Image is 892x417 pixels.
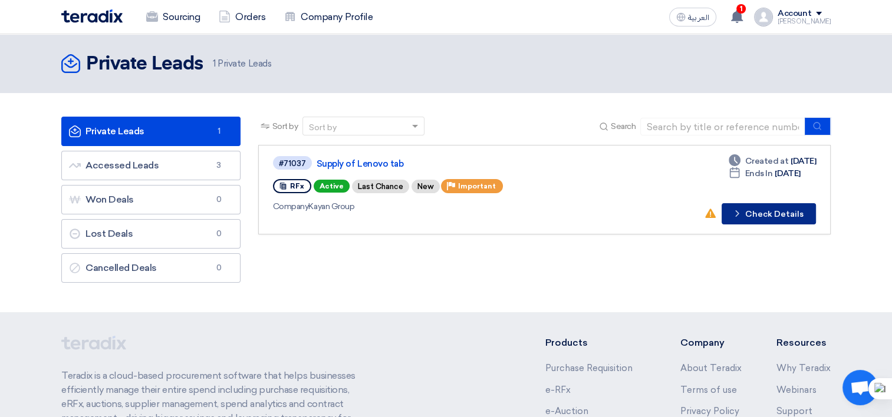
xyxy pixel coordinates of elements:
div: New [412,180,440,193]
span: Search [611,120,636,133]
img: profile_test.png [754,8,773,27]
a: Lost Deals0 [61,219,241,249]
span: Active [314,180,350,193]
a: About Teradix [680,363,741,373]
button: Check Details [722,203,816,224]
span: 0 [212,228,226,240]
span: 0 [212,262,226,274]
a: Purchase Requisition [545,363,633,373]
a: Orders [209,4,275,30]
div: [DATE] [729,155,816,167]
span: Sort by [272,120,298,133]
button: العربية [669,8,716,27]
span: 3 [212,160,226,171]
a: Private Leads1 [61,117,241,146]
a: Sourcing [137,4,209,30]
span: RFx [290,182,304,190]
a: Supply of Lenovo tab [317,158,611,169]
span: Created at [745,155,788,167]
li: Products [545,336,645,350]
div: #71037 [279,160,306,167]
div: [DATE] [729,167,801,180]
a: Privacy Policy [680,406,739,416]
span: 1 [212,125,226,137]
a: e-RFx [545,385,571,395]
a: Won Deals0 [61,185,241,214]
a: Terms of use [680,385,736,395]
span: Important [458,182,496,190]
h2: Private Leads [86,52,203,76]
img: Teradix logo [61,9,123,23]
a: e-Auction [545,406,588,416]
input: Search by title or reference number [640,118,805,135]
span: Ends In [745,167,773,180]
span: Company [273,201,309,211]
div: Account [778,9,811,19]
span: 0 [212,194,226,206]
a: Open chat [842,370,878,405]
span: العربية [688,14,709,22]
a: Webinars [776,385,817,395]
div: Sort by [309,121,337,134]
span: 1 [213,58,216,69]
a: Why Teradix [776,363,831,373]
a: Company Profile [275,4,382,30]
span: 1 [736,4,746,14]
li: Company [680,336,741,350]
a: Accessed Leads3 [61,151,241,180]
div: [PERSON_NAME] [778,18,831,25]
div: Kayan Group [273,200,614,213]
span: Private Leads [213,57,271,71]
div: Last Chance [352,180,409,193]
a: Cancelled Deals0 [61,253,241,283]
a: Support [776,406,812,416]
li: Resources [776,336,831,350]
